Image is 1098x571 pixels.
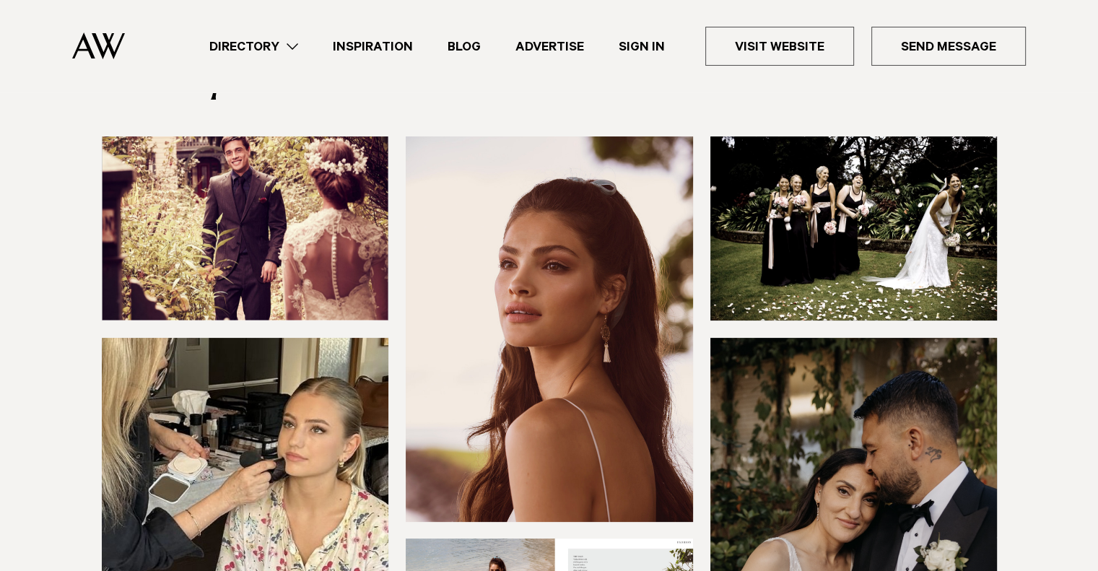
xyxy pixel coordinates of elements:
[72,32,125,59] img: Auckland Weddings Logo
[315,37,430,56] a: Inspiration
[192,37,315,56] a: Directory
[705,27,854,66] a: Visit Website
[498,37,601,56] a: Advertise
[430,37,498,56] a: Blog
[601,37,682,56] a: Sign In
[871,27,1026,66] a: Send Message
